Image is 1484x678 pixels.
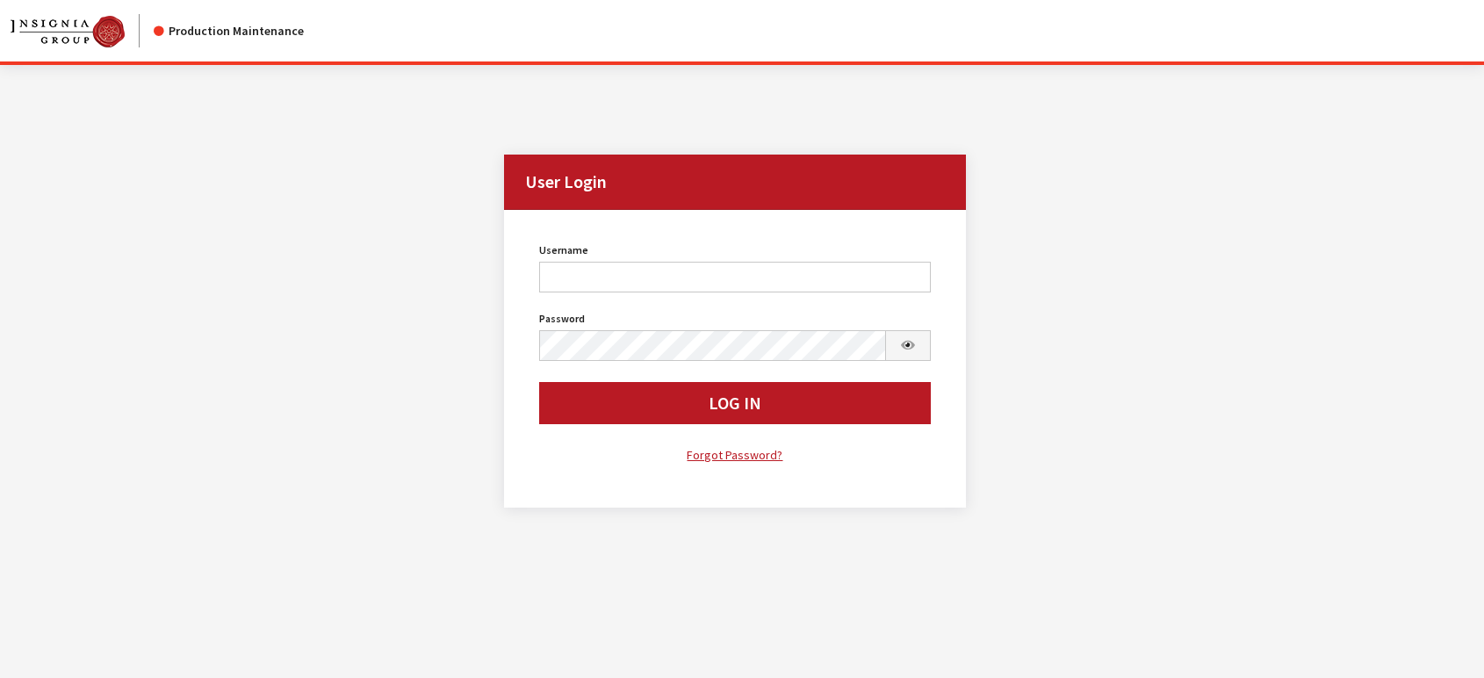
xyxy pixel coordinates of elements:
button: Log In [539,382,931,424]
a: Insignia Group logo [11,14,154,47]
img: Catalog Maintenance [11,16,125,47]
h2: User Login [504,155,966,210]
label: Password [539,311,585,327]
button: Show Password [885,330,931,361]
label: Username [539,242,588,258]
a: Forgot Password? [539,445,931,465]
div: Production Maintenance [154,22,304,40]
